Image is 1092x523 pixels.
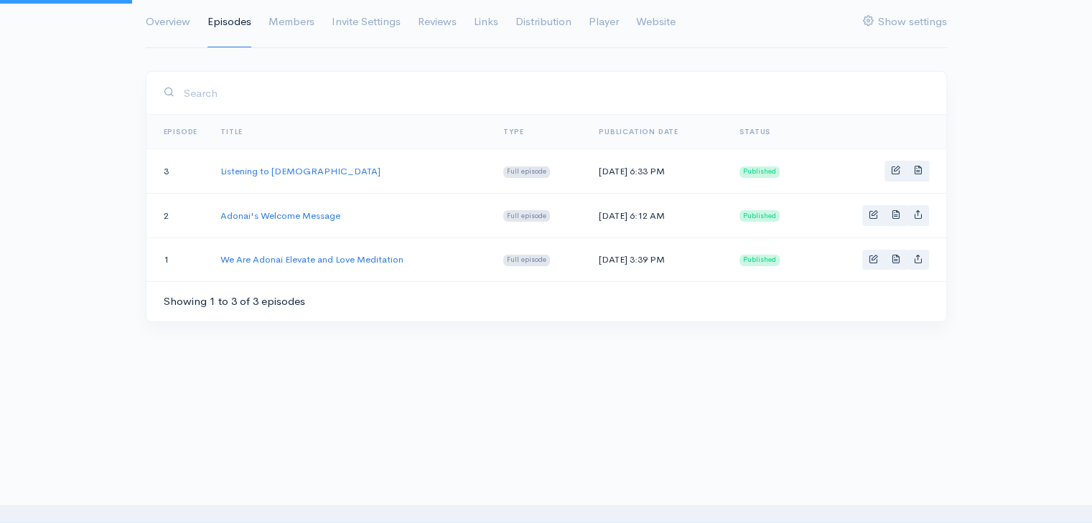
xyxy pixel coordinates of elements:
[907,250,929,270] a: Share episode
[220,127,243,136] a: Title
[503,166,550,178] span: Full episode
[587,193,728,237] td: [DATE] 6:12 AM
[862,250,929,270] div: Basic example
[862,205,929,226] div: Basic example
[599,127,678,136] a: Publication date
[503,255,550,266] span: Full episode
[907,205,929,226] a: Share episode
[587,237,728,281] td: [DATE] 3:39 PM
[885,161,929,182] div: Basic example
[739,255,780,266] span: Published
[183,78,929,108] input: Search
[869,209,878,219] span: Edit episode
[891,254,900,263] span: Episode transcription
[220,253,403,265] a: We Are Adonai Elevate and Love Meditation
[739,166,780,178] span: Published
[146,237,210,281] td: 1
[220,209,340,222] a: Adonai's Welcome Message
[146,149,210,194] td: 3
[164,293,305,310] div: Showing 1 to 3 of 3 episodes
[164,127,198,136] a: Episode
[503,210,550,222] span: Full episode
[869,254,878,263] span: Edit episode
[913,165,923,174] span: Episode transcription
[891,209,900,219] span: Episode transcription
[739,127,770,136] span: Status
[891,165,900,174] span: Edit episode
[146,193,210,237] td: 2
[503,127,523,136] a: Type
[587,149,728,194] td: [DATE] 6:33 PM
[739,210,780,222] span: Published
[220,165,381,177] a: Listening to [DEMOGRAPHIC_DATA]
